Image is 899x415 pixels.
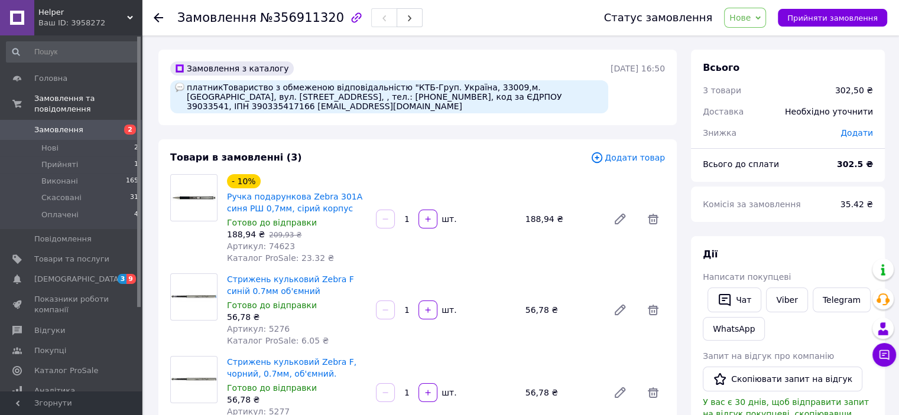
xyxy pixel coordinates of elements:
a: Редагувати [608,298,632,322]
span: 2 [134,143,138,153]
span: 209,93 ₴ [269,231,301,239]
span: Головна [34,73,67,84]
img: Стрижень кульковий Zebra F синій 0.7мм об'ємний [171,280,217,315]
span: Скасовані [41,192,82,203]
div: Статус замовлення [604,12,713,24]
span: Всього до сплати [703,159,779,169]
b: 302.5 ₴ [837,159,873,169]
span: Готово до відправки [227,218,317,227]
button: Скопіювати запит на відгук [703,367,862,391]
span: Запит на відгук про компанію [703,351,834,361]
span: 9 [126,274,136,284]
span: Готово до відправки [227,300,317,310]
span: Прийняті [41,159,78,170]
a: Редагувати [608,381,632,404]
input: Пошук [6,41,139,63]
span: Дії [703,249,718,260]
span: Замовлення [177,11,257,25]
span: Helper [38,7,127,18]
div: шт. [439,213,457,225]
div: 56,78 ₴ [521,302,603,318]
a: Стрижень кульковий Zebra F синій 0.7мм об'ємний [227,275,354,296]
span: 3 товари [703,86,741,95]
span: Товари та послуги [34,254,109,264]
span: [DEMOGRAPHIC_DATA] [34,274,122,285]
span: 4 [134,210,138,220]
div: шт. [439,304,457,316]
a: Viber [766,287,807,312]
span: 1 [134,159,138,170]
a: WhatsApp [703,317,765,341]
span: Знижка [703,128,736,138]
span: Нові [41,143,59,153]
img: :speech_balloon: [175,83,184,92]
span: Замовлення [34,125,83,135]
span: Показники роботи компанії [34,294,109,315]
div: 56,78 ₴ [227,394,366,406]
a: Редагувати [608,207,632,231]
span: Оплачені [41,210,79,220]
span: Артикул: 5276 [227,324,290,334]
a: Telegram [813,287,871,312]
button: Чат з покупцем [872,343,896,367]
span: №356911320 [260,11,344,25]
span: Артикул: 74623 [227,241,295,251]
span: Всього [703,62,739,73]
time: [DATE] 16:50 [611,64,665,73]
span: Видалити [641,381,665,404]
span: 188,94 ₴ [227,230,265,239]
span: Товари в замовленні (3) [170,152,302,163]
img: Стрижень кульковий Zebra F, чорний, 0.7мм, об'ємний. [171,362,217,397]
span: Повідомлення [34,234,92,244]
span: Доставка [703,107,744,116]
button: Прийняти замовлення [778,9,887,27]
a: Стрижень кульковий Zebra F, чорний, 0.7мм, об'ємний. [227,357,356,378]
div: платникТовариство з обмеженою відповідальністю "КТБ-Груп. Україна, 33009,м. [GEOGRAPHIC_DATA], ву... [170,80,608,113]
span: Видалити [641,298,665,322]
span: 2 [124,125,136,135]
span: 165 [126,176,138,187]
div: Повернутися назад [154,12,163,24]
span: 35.42 ₴ [840,200,873,209]
span: Видалити [641,207,665,231]
button: Чат [707,287,761,312]
div: Замовлення з каталогу [170,61,294,76]
span: Додати [840,128,873,138]
span: Покупці [34,345,66,356]
div: шт. [439,387,457,398]
span: Готово до відправки [227,383,317,393]
span: 31 [130,192,138,203]
div: 188,94 ₴ [521,211,603,227]
span: Комісія за замовлення [703,200,801,209]
span: Відгуки [34,325,65,336]
span: Каталог ProSale: 23.32 ₴ [227,253,334,263]
div: Ваш ID: 3958272 [38,18,142,28]
span: 3 [118,274,127,284]
div: Необхідно уточнити [778,99,880,125]
span: Замовлення та повідомлення [34,93,142,115]
div: - 10% [227,174,261,188]
span: Прийняти замовлення [787,14,878,22]
span: Аналітика [34,385,75,396]
div: 302,50 ₴ [835,84,873,96]
img: Ручка подарункова Zebra 301А синя РШ 0,7мм, сірий корпус [171,175,217,221]
div: 56,78 ₴ [521,384,603,401]
span: Каталог ProSale [34,365,98,376]
span: Виконані [41,176,78,187]
span: Каталог ProSale: 6.05 ₴ [227,336,329,345]
span: Додати товар [590,151,665,164]
a: Ручка подарункова Zebra 301А синя РШ 0,7мм, сірий корпус [227,192,362,213]
div: 56,78 ₴ [227,311,366,323]
span: Нове [729,13,751,22]
span: Написати покупцеві [703,272,791,282]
